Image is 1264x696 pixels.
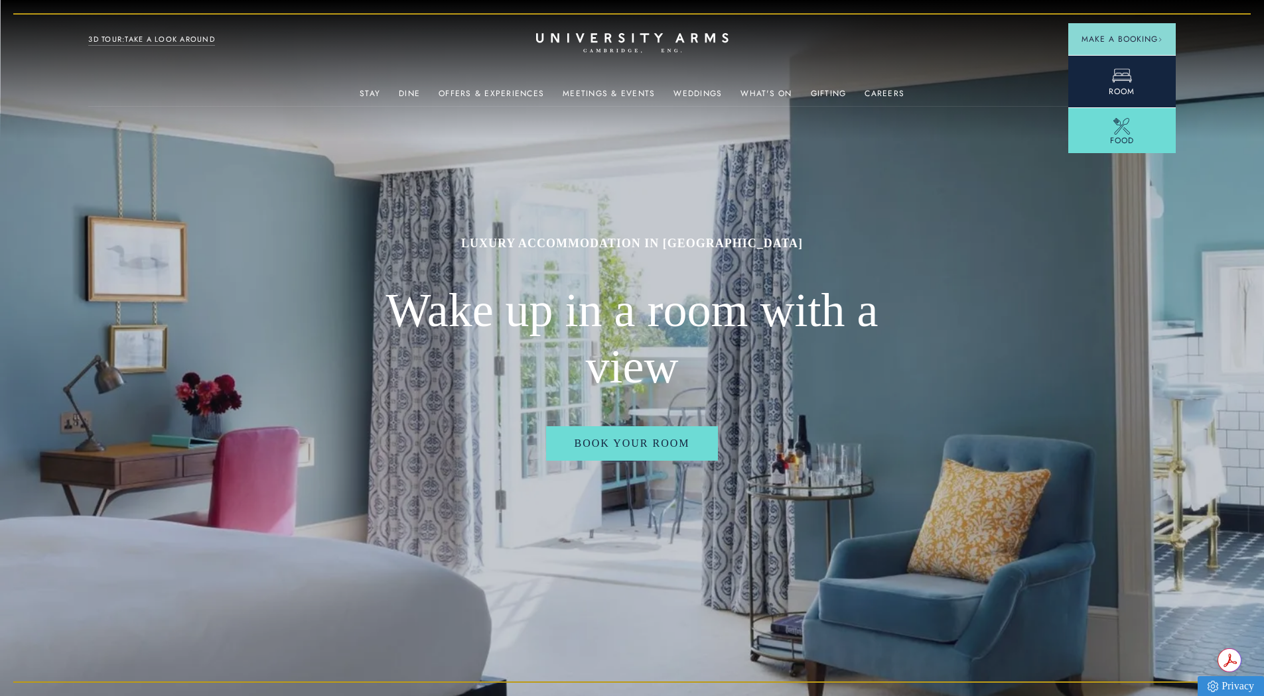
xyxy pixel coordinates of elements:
[740,89,792,106] a: What's On
[367,235,898,251] h1: Luxury Accommodation in [GEOGRAPHIC_DATA]
[439,89,544,106] a: Offers & Experiences
[399,89,420,106] a: Dine
[1208,681,1218,692] img: Privacy
[1109,86,1135,97] span: Room
[865,89,904,106] a: Careers
[1068,23,1176,55] button: Make a BookingArrow icon
[1082,33,1162,45] span: Make a Booking
[546,426,717,461] a: Book Your Room
[367,282,898,396] h2: Wake up in a room with a view
[563,89,655,106] a: Meetings & Events
[1068,107,1176,156] a: Food
[811,89,847,106] a: Gifting
[536,33,729,54] a: Home
[1068,55,1176,107] a: Room
[673,89,722,106] a: Weddings
[88,34,215,46] a: 3D TOUR:TAKE A LOOK AROUND
[1198,676,1264,696] a: Privacy
[1158,37,1162,42] img: Arrow icon
[360,89,380,106] a: Stay
[1110,135,1134,146] span: Food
